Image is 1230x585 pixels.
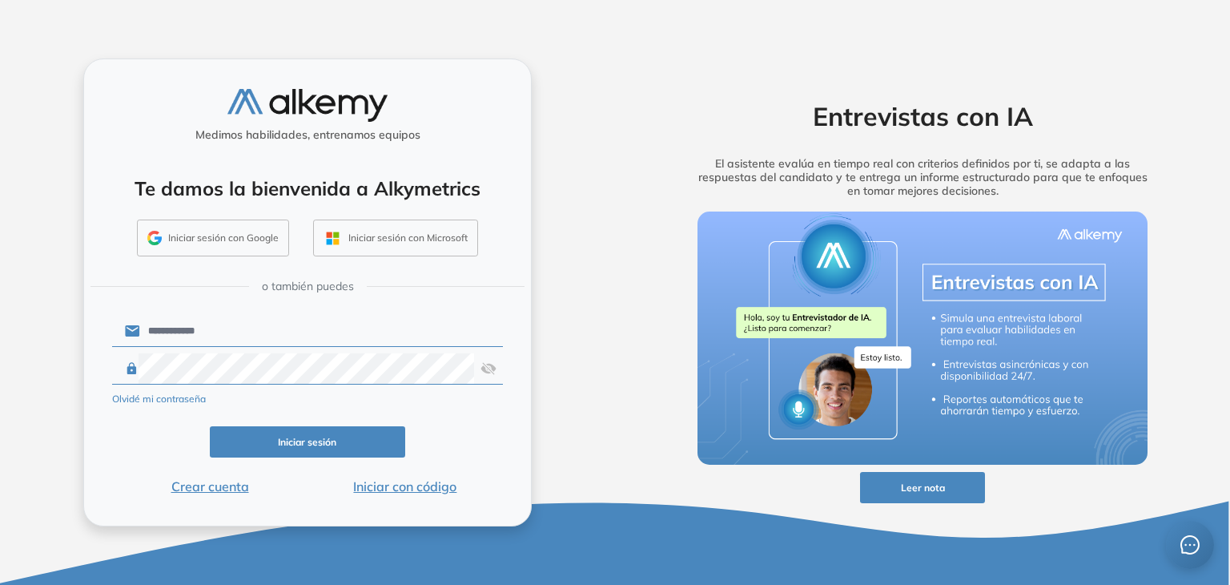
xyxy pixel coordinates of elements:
[1180,535,1200,555] span: message
[860,472,985,503] button: Leer nota
[480,353,496,384] img: asd
[137,220,289,256] button: Iniciar sesión con Google
[324,229,342,248] img: OUTLOOK_ICON
[673,157,1172,197] h5: El asistente evalúa en tiempo real con criterios definidos por ti, se adapta a las respuestas del...
[105,177,510,200] h4: Te damos la bienvenida a Alkymetrics
[307,477,503,496] button: Iniciar con código
[112,477,307,496] button: Crear cuenta
[227,89,388,122] img: logo-alkemy
[210,426,405,458] button: Iniciar sesión
[112,392,206,406] button: Olvidé mi contraseña
[313,220,478,256] button: Iniciar sesión con Microsoft
[262,278,354,295] span: o también puedes
[90,128,525,142] h5: Medimos habilidades, entrenamos equipos
[697,212,1148,465] img: img-more-info
[673,101,1172,131] h2: Entrevistas con IA
[147,231,162,245] img: GMAIL_ICON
